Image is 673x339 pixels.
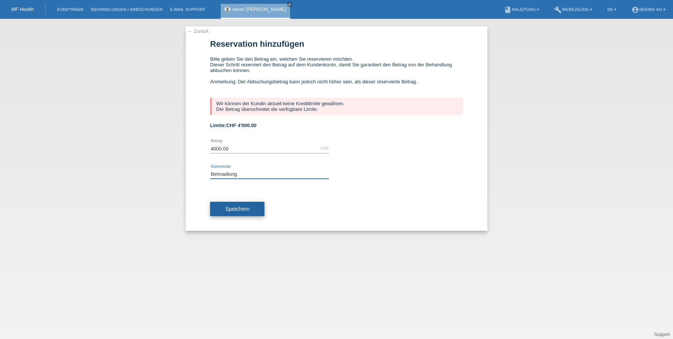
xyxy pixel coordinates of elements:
[232,6,286,12] a: ceren [PERSON_NAME]
[500,7,543,12] a: bookAnleitung ▾
[166,7,209,12] a: E-Mail Support
[210,98,463,115] div: Wir können der Kundin aktuell keine Kreditlimite gewähren. Der Betrag überschreitet die verfügbar...
[654,332,670,337] a: Support
[53,7,87,12] a: Kund*innen
[225,206,249,212] span: Speichern
[210,39,463,49] h1: Reservation hinzufügen
[187,28,209,34] a: ← Zurück
[210,202,264,216] button: Speichern
[210,56,463,90] div: Bitte geben Sie den Betrag ein, welchen Sie reservieren möchten. Dieser Schritt reserviert den Be...
[210,123,257,128] b: Limite:
[87,7,166,12] a: Behandlungen / Abbuchungen
[11,6,34,12] a: MF Health
[504,6,512,14] i: book
[320,146,329,150] div: CHF
[632,6,639,14] i: account_circle
[554,6,562,14] i: build
[550,7,596,12] a: buildWerkzeuge ▾
[288,3,292,6] i: close
[604,7,620,12] a: DE ▾
[628,7,669,12] a: account_circleSKKINS AG ▾
[226,123,257,128] span: CHF 4'000.00
[287,2,292,7] a: close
